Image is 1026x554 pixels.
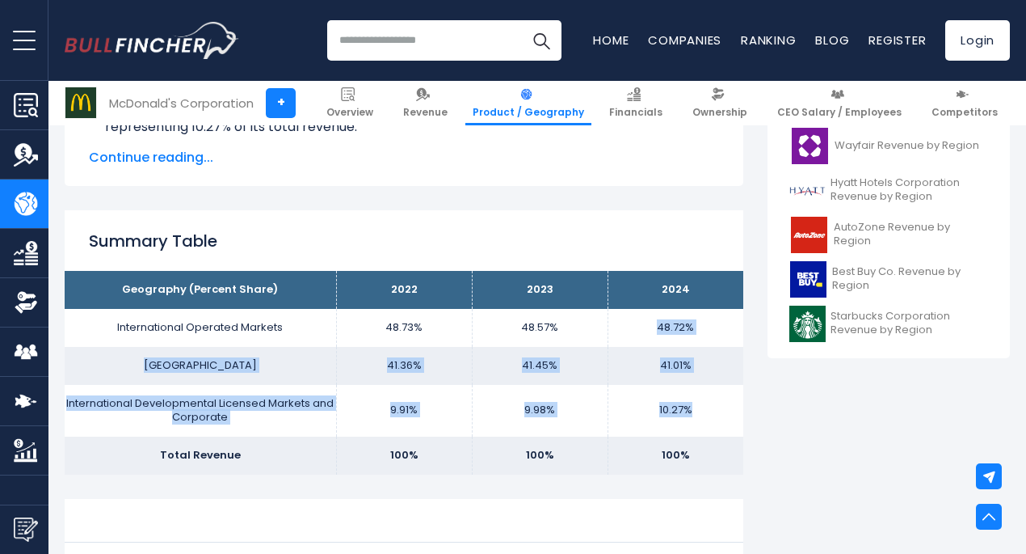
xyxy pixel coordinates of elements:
[648,32,721,49] a: Companies
[835,139,979,153] span: Wayfair Revenue by Region
[336,347,472,385] td: 41.36%
[65,437,336,475] td: Total Revenue
[593,32,629,49] a: Home
[65,347,336,385] td: [GEOGRAPHIC_DATA]
[472,437,608,475] td: 100%
[465,81,591,125] a: Product / Geography
[89,137,719,176] li: generated $12.63 B in revenue, representing 48.72% of its total revenue.
[109,94,254,112] div: McDonald's Corporation
[830,310,988,337] span: Starbucks Corporation Revenue by Region
[815,32,849,49] a: Blog
[770,81,909,125] a: CEO Salary / Employees
[789,128,830,164] img: W logo
[65,87,96,118] img: MCD logo
[780,168,998,213] a: Hyatt Hotels Corporation Revenue by Region
[472,347,608,385] td: 41.45%
[326,106,373,119] span: Overview
[473,106,584,119] span: Product / Geography
[608,309,743,347] td: 48.72%
[336,437,472,475] td: 100%
[472,385,608,437] td: 9.98%
[868,32,926,49] a: Register
[65,22,239,59] img: Bullfincher logo
[89,148,719,167] span: Continue reading...
[105,137,316,155] b: International Operated Markets
[832,265,988,293] span: Best Buy Co. Revenue by Region
[780,302,998,346] a: Starbucks Corporation Revenue by Region
[834,221,988,248] span: AutoZone Revenue by Region
[692,106,747,119] span: Ownership
[931,106,998,119] span: Competitors
[780,257,998,302] a: Best Buy Co. Revenue by Region
[521,20,561,61] button: Search
[602,81,670,125] a: Financials
[336,271,472,309] th: 2022
[924,81,1005,125] a: Competitors
[830,176,988,204] span: Hyatt Hotels Corporation Revenue by Region
[789,217,829,253] img: AZO logo
[65,22,238,59] a: Go to homepage
[396,81,455,125] a: Revenue
[472,271,608,309] th: 2023
[472,309,608,347] td: 48.57%
[608,347,743,385] td: 41.01%
[336,385,472,437] td: 9.91%
[608,437,743,475] td: 100%
[741,32,796,49] a: Ranking
[336,309,472,347] td: 48.73%
[789,261,827,298] img: BBY logo
[403,106,448,119] span: Revenue
[14,290,38,315] img: Ownership
[319,81,381,125] a: Overview
[65,385,336,437] td: International Developmental Licensed Markets and Corporate
[685,81,755,125] a: Ownership
[780,124,998,168] a: Wayfair Revenue by Region
[266,88,296,118] a: +
[789,172,826,209] img: H logo
[780,213,998,257] a: AutoZone Revenue by Region
[89,229,719,253] h2: Summary Table
[945,20,1010,61] a: Login
[777,106,902,119] span: CEO Salary / Employees
[608,271,743,309] th: 2024
[65,271,336,309] th: Geography (Percent Share)
[65,309,336,347] td: International Operated Markets
[609,106,662,119] span: Financials
[789,306,826,342] img: SBUX logo
[608,385,743,437] td: 10.27%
